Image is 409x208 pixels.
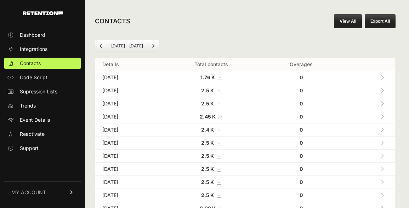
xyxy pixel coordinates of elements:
[20,116,50,123] span: Event Details
[201,153,214,159] strong: 2.5 K
[95,84,160,97] td: [DATE]
[160,58,262,71] th: Total contacts
[95,16,130,26] h2: CONTACTS
[95,189,160,202] td: [DATE]
[4,114,81,126] a: Event Details
[20,131,45,138] span: Reactivate
[20,102,36,109] span: Trends
[148,40,159,52] a: Next
[107,43,147,49] li: [DATE] - [DATE]
[201,87,214,93] strong: 2.5 K
[201,140,214,146] strong: 2.5 K
[95,110,160,123] td: [DATE]
[95,71,160,84] td: [DATE]
[300,127,303,133] strong: 0
[300,100,303,106] strong: 0
[200,74,215,80] strong: 1.76 K
[201,166,214,172] strong: 2.5 K
[300,140,303,146] strong: 0
[20,74,47,81] span: Code Script
[200,114,223,120] a: 2.45 K
[4,29,81,41] a: Dashboard
[95,123,160,137] td: [DATE]
[365,14,396,28] button: Export All
[95,150,160,163] td: [DATE]
[23,11,63,15] img: Retention.com
[95,176,160,189] td: [DATE]
[4,128,81,140] a: Reactivate
[201,153,221,159] a: 2.5 K
[201,127,221,133] a: 2.4 K
[20,31,45,39] span: Dashboard
[300,87,303,93] strong: 0
[201,166,221,172] a: 2.5 K
[300,166,303,172] strong: 0
[300,153,303,159] strong: 0
[300,74,303,80] strong: 0
[201,179,221,185] a: 2.5 K
[201,192,221,198] a: 2.5 K
[11,189,46,196] span: MY ACCOUNT
[4,72,81,83] a: Code Script
[300,114,303,120] strong: 0
[95,58,160,71] th: Details
[300,192,303,198] strong: 0
[201,100,214,106] strong: 2.5 K
[20,60,41,67] span: Contacts
[262,58,340,71] th: Overages
[201,192,214,198] strong: 2.5 K
[20,145,39,152] span: Support
[4,100,81,111] a: Trends
[95,137,160,150] td: [DATE]
[4,44,81,55] a: Integrations
[4,58,81,69] a: Contacts
[201,140,221,146] a: 2.5 K
[95,40,107,52] a: Previous
[201,179,214,185] strong: 2.5 K
[95,163,160,176] td: [DATE]
[201,100,221,106] a: 2.5 K
[4,181,81,203] a: MY ACCOUNT
[20,88,57,95] span: Supression Lists
[95,97,160,110] td: [DATE]
[300,179,303,185] strong: 0
[201,87,221,93] a: 2.5 K
[4,86,81,97] a: Supression Lists
[4,143,81,154] a: Support
[334,14,362,28] a: View All
[200,74,222,80] a: 1.76 K
[20,46,47,53] span: Integrations
[200,114,216,120] strong: 2.45 K
[201,127,214,133] strong: 2.4 K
